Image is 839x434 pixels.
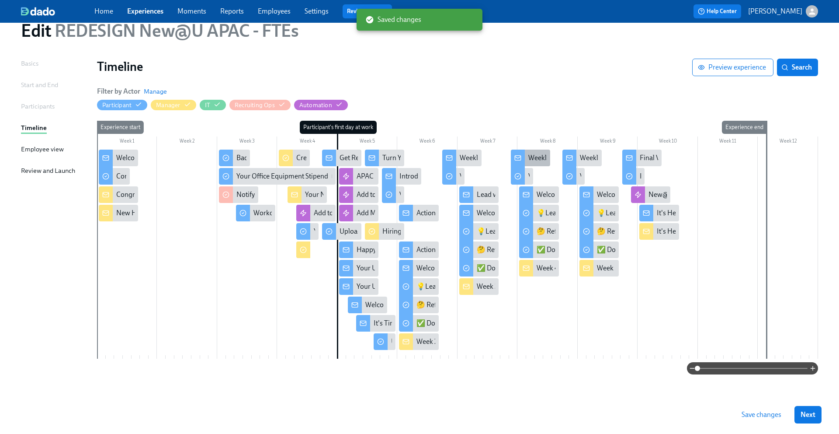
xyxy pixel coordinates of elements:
div: 💡Learn: Check-In On Tools [579,205,619,221]
div: Values Reflection: Act As One Team [511,168,533,185]
div: Week 5 Onboarding for {{ participant.firstName }} - Wrapping Up, for Now! [579,260,619,276]
div: Happy First Day! [339,241,378,258]
div: Action Required Re: Your Benefits [399,205,438,221]
div: Week 3 [217,136,277,148]
a: dado [21,7,94,16]
div: Your Udemy Benefits [357,282,419,291]
div: Your New Hire's First 2 Days - What to Expect! [288,186,327,203]
a: Home [94,7,113,15]
div: New Hire IT Set Up [116,208,173,218]
div: ✅ Do: About Profile & UProps [519,241,558,258]
div: New@U Values Reflection [631,186,670,203]
div: Welcome to Udemy - We’re So Happy You’re Here! [99,150,138,166]
button: Help Center [693,4,741,18]
div: Final Values Reflection: Never Stop Learning [622,168,645,185]
span: Preview experience [700,63,766,72]
span: REDESIGN New@U APAC - FTEs [51,20,298,41]
div: Week 5 Onboarding for {{ participant.firstName }} - Wrapping Up, for Now! [597,263,820,273]
div: Action Required Re: Your Benefits [416,208,517,218]
div: It's Time...For Some Swag! [356,315,395,332]
button: Save changes [735,406,787,423]
div: Hide Recruiting Ops [235,101,275,109]
h1: Edit [21,20,299,41]
div: Welcome to Udemy Week 3 — you’re finding your rhythm! [459,205,499,221]
div: Background check completion [236,153,327,163]
div: Hide Participant [102,101,132,109]
div: 🤔 Reflect: Belonging at Work [416,300,506,310]
div: Week 1 [97,136,157,148]
div: Hide IT [205,101,210,109]
div: Welcome to Week 4 — you’re hitting your stride! 💪 [537,190,687,199]
div: Your Office Equipment Stipend [236,171,328,181]
div: Week 2 Onboarding for {{ participant.firstName }} - Support Connection & Learning [416,337,664,346]
div: Week 2 [157,136,217,148]
div: Week 4 [277,136,337,148]
div: 🤔 Reflect: How Your Work Contributes [537,227,654,236]
div: Weekly Values Reflection—Embody Ownership [442,150,482,166]
div: 🤔 Reflect: What's Still On Your Mind? [579,223,619,240]
div: Weekly Values Reflection -- Relentless Focus [562,150,602,166]
div: 🤔 Reflect: Using AI at Work [477,245,560,255]
div: Happy First Day! [357,245,406,255]
div: It's Here! Your New Hire's 5 Week Values Reflection [639,223,679,240]
button: Manage [144,87,167,96]
span: Help Center [698,7,737,16]
div: Employee view [21,144,64,154]
div: ✅ Do: Experiment with Prompting! [459,260,499,276]
div: ✅ Do: Keep Growing with Career Hub! [597,245,714,255]
div: Workday Tasks [253,208,298,218]
div: Weekly Values Reflection -- Relentless Focus [580,153,710,163]
div: New@U Values Reflection [648,190,726,199]
button: [PERSON_NAME] [748,5,818,17]
div: Add to Onboarding Sessions [296,205,336,221]
div: Final Values Reflection—Never Stop Learning [622,150,662,166]
div: Create {{participant.firstName}}'s onboarding plan [279,150,310,166]
div: APAC Slack Channels [339,168,378,185]
div: Your New Hire's First 2 Days - What to Expect! [305,190,440,199]
div: Start and End [21,80,58,90]
div: Week 2 Onboarding for {{ participant.firstName }} - Support Connection & Learning [399,333,438,350]
div: Your Office Equipment Stipend [219,168,336,185]
div: Lead with Confidence — Let’s Set You Up for Success at [GEOGRAPHIC_DATA] [477,190,707,199]
div: Hiring Manager Week 1 Survey [382,227,473,236]
h6: Filter by Actor [97,87,140,96]
span: Next [801,410,815,419]
div: Weekly Values Reflection - Act As One Team [528,153,657,163]
div: Confirm shipping address [99,168,130,185]
div: Welcome to Udemy Week 3 — you’re finding your rhythm! [477,208,646,218]
div: Add to Cohort Slack Group [357,190,436,199]
div: ✅ Do: Join a Community or Event! [416,318,521,328]
div: Week 10 [638,136,698,148]
div: Welcome to Udemy - We’re So Happy You’re Here! [116,153,263,163]
div: Week 3 Onboarding for {{ participant.firstName }} - Udemy AI Tools [477,282,676,291]
div: Week 5 [337,136,398,148]
div: ✅ Do: About Profile & UProps [537,245,629,255]
div: Udemy New Hire Employer Brand Survey [374,333,396,350]
div: 💡Learn: BEDI Learning Path [416,282,505,291]
div: Week 11 [698,136,758,148]
div: Week 6 [397,136,458,148]
div: It's Here! Your 5 Week Values Reflection [639,205,679,221]
button: Review us on G2 [343,4,392,18]
div: Introduction to Weekly Reflections: Udemy Values [399,171,547,181]
button: Recruiting Ops [229,100,291,110]
div: Hide Manager [156,101,180,109]
button: IT [200,100,226,110]
div: New Hire IT Set Up [99,205,138,221]
div: It's Time...For Some Swag! [374,318,453,328]
div: Your Udemy Benefits [357,263,419,273]
div: Week 9 [578,136,638,148]
div: Action Required Re: Your Benefits [399,241,438,258]
div: Final Values Reflection—Never Stop Learning [640,153,773,163]
div: Turn Yourself into AI Art with [PERSON_NAME]! 🎨 [365,150,404,166]
button: Search [777,59,818,76]
div: Weekly Values Reflection—Embody Ownership [460,153,598,163]
div: Turn Yourself into AI Art with [PERSON_NAME]! 🎨 [382,153,536,163]
div: Your Udemy Benefits [339,260,378,276]
div: Timeline [21,123,47,133]
div: Your new computer is ready! [296,223,319,240]
button: Manager [151,100,196,110]
div: ✅ Do: Join a Community or Event! [399,315,438,332]
div: Hiring Manager Week 1 Survey [365,223,404,240]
